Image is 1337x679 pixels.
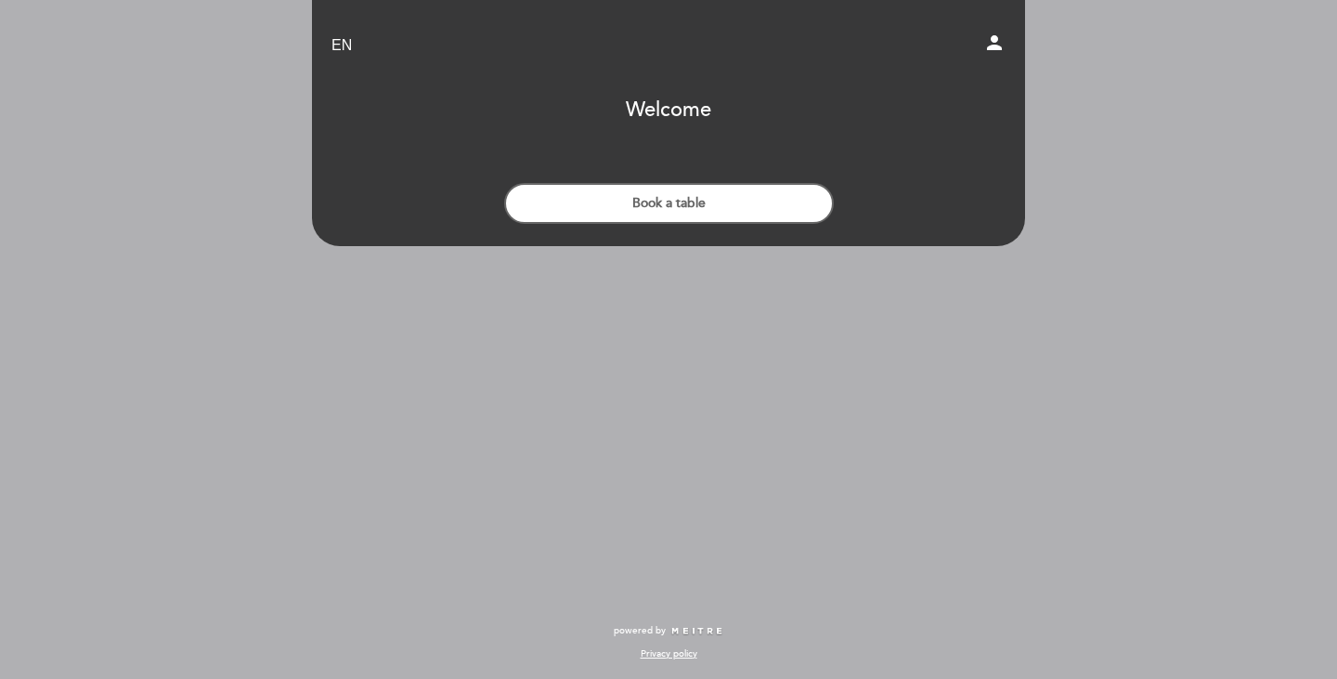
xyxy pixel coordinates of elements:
h1: Welcome [626,99,711,122]
img: MEITRE [670,627,723,636]
button: Book a table [504,183,834,224]
a: powered by [614,624,723,637]
i: person [983,32,1006,54]
a: Privacy policy [641,647,697,660]
button: person [983,32,1006,60]
span: powered by [614,624,666,637]
a: Fan - [GEOGRAPHIC_DATA] [552,20,785,72]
